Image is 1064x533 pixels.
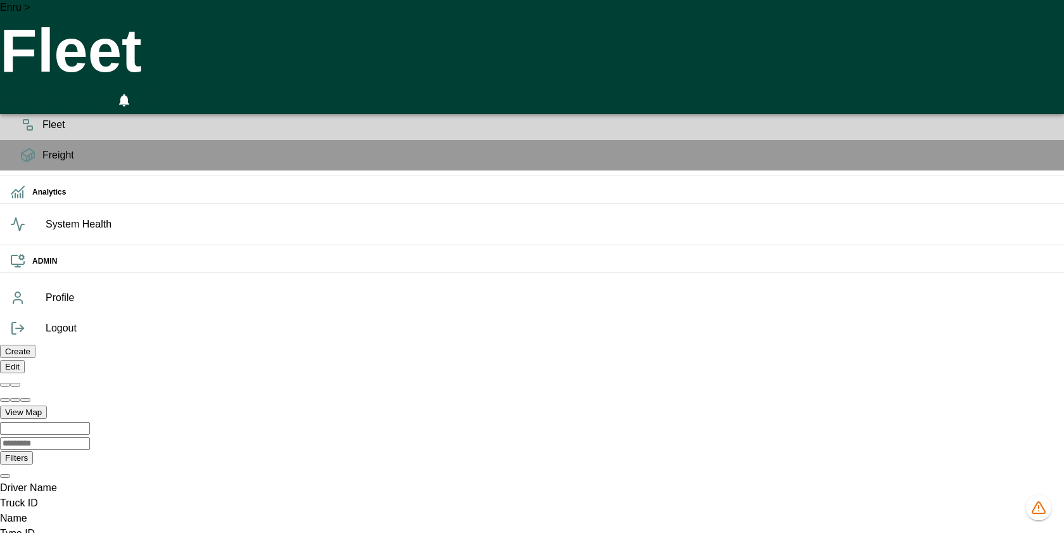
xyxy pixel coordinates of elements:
[5,408,42,417] label: View Map
[1026,495,1051,520] button: 1353 data issues
[20,398,30,402] button: Zoom to fit
[30,86,53,114] button: Manual Assignment
[46,290,1054,305] span: Profile
[86,86,108,114] button: Fullscreen
[46,217,1054,232] span: System Health
[5,347,30,356] label: Create
[10,383,20,387] button: Collapse all
[58,86,81,114] button: HomeTime Editor
[42,117,1054,132] span: Fleet
[5,453,28,463] label: Filters
[32,186,1054,198] h6: Analytics
[144,90,160,105] svg: Preferences
[32,255,1054,267] h6: ADMIN
[10,398,20,402] button: Zoom out
[42,148,1054,163] span: Freight
[46,321,1054,336] span: Logout
[141,86,163,109] button: Preferences
[5,362,20,371] label: Edit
